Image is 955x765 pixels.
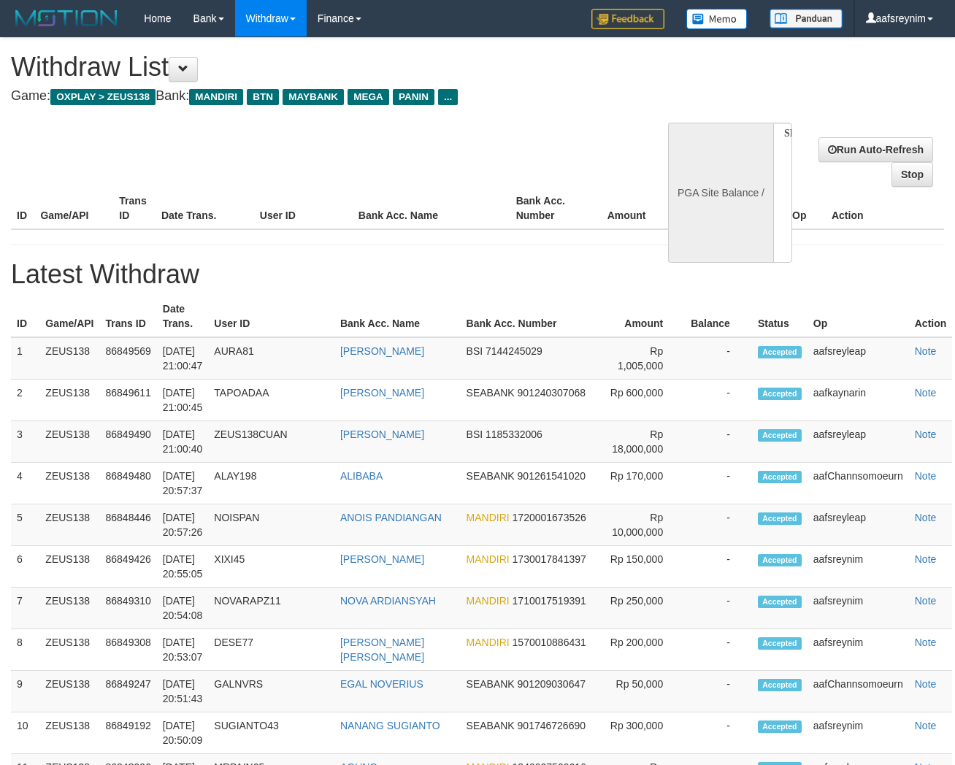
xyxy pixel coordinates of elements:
[100,421,157,463] td: 86849490
[208,546,334,588] td: XIXI45
[915,637,937,648] a: Note
[770,9,843,28] img: panduan.png
[39,712,99,754] td: ZEUS138
[254,188,353,229] th: User ID
[600,337,685,380] td: Rp 1,005,000
[808,421,909,463] td: aafsreyleap
[340,428,424,440] a: [PERSON_NAME]
[340,387,424,399] a: [PERSON_NAME]
[686,9,748,29] img: Button%20Memo.svg
[510,188,589,229] th: Bank Acc. Number
[157,337,209,380] td: [DATE] 21:00:47
[348,89,389,105] span: MEGA
[156,188,254,229] th: Date Trans.
[100,296,157,337] th: Trans ID
[100,337,157,380] td: 86849569
[39,588,99,629] td: ZEUS138
[393,89,434,105] span: PANIN
[340,595,436,607] a: NOVA ARDIANSYAH
[668,123,773,263] div: PGA Site Balance /
[100,546,157,588] td: 86849426
[39,337,99,380] td: ZEUS138
[247,89,279,105] span: BTN
[808,380,909,421] td: aafkaynarin
[518,470,586,482] span: 901261541020
[685,546,752,588] td: -
[208,337,334,380] td: AURA81
[600,546,685,588] td: Rp 150,000
[518,678,586,690] span: 901209030647
[50,89,156,105] span: OXPLAY > ZEUS138
[157,629,209,671] td: [DATE] 20:53:07
[685,421,752,463] td: -
[513,512,586,523] span: 1720001673526
[340,345,424,357] a: [PERSON_NAME]
[11,504,39,546] td: 5
[758,429,802,442] span: Accepted
[39,380,99,421] td: ZEUS138
[39,546,99,588] td: ZEUS138
[518,387,586,399] span: 901240307068
[100,629,157,671] td: 86849308
[334,296,461,337] th: Bank Acc. Name
[467,345,483,357] span: BSI
[891,162,933,187] a: Stop
[758,512,802,525] span: Accepted
[208,463,334,504] td: ALAY198
[11,588,39,629] td: 7
[685,671,752,712] td: -
[600,629,685,671] td: Rp 200,000
[808,671,909,712] td: aafChannsomoeurn
[808,337,909,380] td: aafsreyleap
[39,629,99,671] td: ZEUS138
[915,720,937,731] a: Note
[157,296,209,337] th: Date Trans.
[600,380,685,421] td: Rp 600,000
[467,678,515,690] span: SEABANK
[915,428,937,440] a: Note
[600,463,685,504] td: Rp 170,000
[11,671,39,712] td: 9
[685,463,752,504] td: -
[467,595,510,607] span: MANDIRI
[157,504,209,546] td: [DATE] 20:57:26
[11,463,39,504] td: 4
[113,188,156,229] th: Trans ID
[786,188,826,229] th: Op
[11,89,622,104] h4: Game: Bank:
[915,678,937,690] a: Note
[34,188,113,229] th: Game/API
[208,629,334,671] td: DESE77
[467,512,510,523] span: MANDIRI
[600,671,685,712] td: Rp 50,000
[208,380,334,421] td: TAPOADAA
[600,296,685,337] th: Amount
[758,679,802,691] span: Accepted
[513,553,586,565] span: 1730017841397
[39,421,99,463] td: ZEUS138
[157,421,209,463] td: [DATE] 21:00:40
[915,553,937,565] a: Note
[157,712,209,754] td: [DATE] 20:50:09
[157,463,209,504] td: [DATE] 20:57:37
[157,546,209,588] td: [DATE] 20:55:05
[467,470,515,482] span: SEABANK
[11,712,39,754] td: 10
[11,546,39,588] td: 6
[157,380,209,421] td: [DATE] 21:00:45
[208,421,334,463] td: ZEUS138CUAN
[467,637,510,648] span: MANDIRI
[758,388,802,400] span: Accepted
[353,188,510,229] th: Bank Acc. Name
[283,89,344,105] span: MAYBANK
[915,345,937,357] a: Note
[808,588,909,629] td: aafsreynim
[157,588,209,629] td: [DATE] 20:54:08
[208,296,334,337] th: User ID
[208,712,334,754] td: SUGIANTO43
[100,712,157,754] td: 86849192
[685,629,752,671] td: -
[758,637,802,650] span: Accepted
[11,296,39,337] th: ID
[11,7,122,29] img: MOTION_logo.png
